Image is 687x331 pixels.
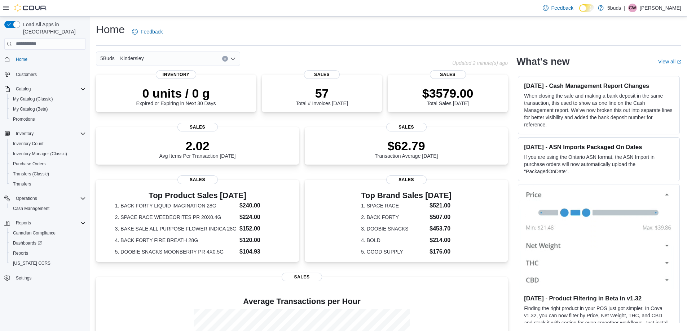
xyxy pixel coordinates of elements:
span: Inventory Count [10,139,86,148]
button: Transfers (Classic) [7,169,89,179]
span: Inventory [13,129,86,138]
h1: Home [96,22,125,37]
span: Catalog [16,86,31,92]
span: Reports [13,219,86,227]
div: Courtney White [628,4,637,12]
h3: [DATE] - Cash Management Report Changes [524,82,674,89]
h3: [DATE] - Product Filtering in Beta in v1.32 [524,295,674,302]
button: Cash Management [7,203,89,214]
span: Transfers [13,181,31,187]
p: 2.02 [159,139,236,153]
a: Reports [10,249,31,258]
dt: 5. DOOBIE SNACKS MOONBERRY PR 4X0.5G [115,248,237,255]
span: Inventory Count [13,141,44,147]
dd: $176.00 [430,247,452,256]
button: Catalog [1,84,89,94]
span: Feedback [141,28,163,35]
span: My Catalog (Classic) [10,95,86,103]
div: Total # Invoices [DATE] [296,86,348,106]
span: Reports [13,250,28,256]
dt: 1. SPACE RACE [361,202,427,209]
span: Washington CCRS [10,259,86,268]
span: Transfers [10,180,86,188]
a: Promotions [10,115,38,124]
span: Customers [13,70,86,79]
span: Dashboards [10,239,86,247]
dd: $240.00 [239,201,280,210]
span: Sales [177,175,218,184]
span: My Catalog (Beta) [13,106,48,112]
dt: 4. BOLD [361,237,427,244]
div: Total Sales [DATE] [422,86,474,106]
a: Inventory Manager (Classic) [10,149,70,158]
span: Operations [16,196,37,201]
h3: Top Brand Sales [DATE] [361,191,452,200]
span: Settings [13,273,86,282]
span: Promotions [10,115,86,124]
span: Customers [16,72,37,77]
span: Canadian Compliance [10,229,86,237]
span: 5Buds – Kindersley [100,54,144,63]
dt: 1. BACK FORTY LIQUID IMAGINATION 28G [115,202,237,209]
button: Open list of options [230,56,236,62]
a: Settings [13,274,34,282]
dt: 4. BACK FORTY FIRE BREATH 28G [115,237,237,244]
button: Reports [7,248,89,258]
span: [US_STATE] CCRS [13,260,50,266]
h3: Top Product Sales [DATE] [115,191,280,200]
dd: $521.00 [430,201,452,210]
button: Canadian Compliance [7,228,89,238]
a: Dashboards [10,239,45,247]
a: Purchase Orders [10,160,49,168]
svg: External link [677,60,681,64]
button: Operations [1,193,89,203]
dd: $120.00 [239,236,280,245]
h4: Average Transactions per Hour [102,297,502,306]
span: Canadian Compliance [13,230,56,236]
span: Promotions [13,116,35,122]
a: Canadian Compliance [10,229,58,237]
a: Home [13,55,30,64]
span: Catalog [13,85,86,93]
button: [US_STATE] CCRS [7,258,89,268]
button: Reports [1,218,89,228]
a: Feedback [540,1,576,15]
p: [PERSON_NAME] [640,4,681,12]
nav: Complex example [4,51,86,302]
p: When closing the safe and making a bank deposit in the same transaction, this used to show as one... [524,92,674,128]
span: Load All Apps in [GEOGRAPHIC_DATA] [20,21,86,35]
span: My Catalog (Beta) [10,105,86,113]
span: Sales [430,70,466,79]
span: Settings [16,275,31,281]
a: Inventory Count [10,139,47,148]
p: $62.79 [375,139,438,153]
button: Catalog [13,85,34,93]
h3: [DATE] - ASN Imports Packaged On Dates [524,143,674,151]
span: Sales [386,123,427,131]
span: Sales [177,123,218,131]
a: Dashboards [7,238,89,248]
span: Home [16,57,27,62]
span: Home [13,55,86,64]
span: Sales [386,175,427,184]
a: [US_STATE] CCRS [10,259,53,268]
button: My Catalog (Classic) [7,94,89,104]
h2: What's new [516,56,569,67]
div: Expired or Expiring in Next 30 Days [136,86,216,106]
span: Transfers (Classic) [10,170,86,178]
dt: 2. SPACE RACE WEEDEORITES PR 20X0.4G [115,214,237,221]
span: Sales [282,273,322,281]
dd: $104.93 [239,247,280,256]
a: Transfers (Classic) [10,170,52,178]
span: Dashboards [13,240,42,246]
dt: 3. BAKE SALE ALL PURPOSE FLOWER INDICA 28G [115,225,237,232]
span: Reports [16,220,31,226]
button: Clear input [222,56,228,62]
span: Reports [10,249,86,258]
button: Settings [1,273,89,283]
span: My Catalog (Classic) [13,96,53,102]
span: Operations [13,194,86,203]
span: Inventory [156,70,196,79]
dd: $214.00 [430,236,452,245]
